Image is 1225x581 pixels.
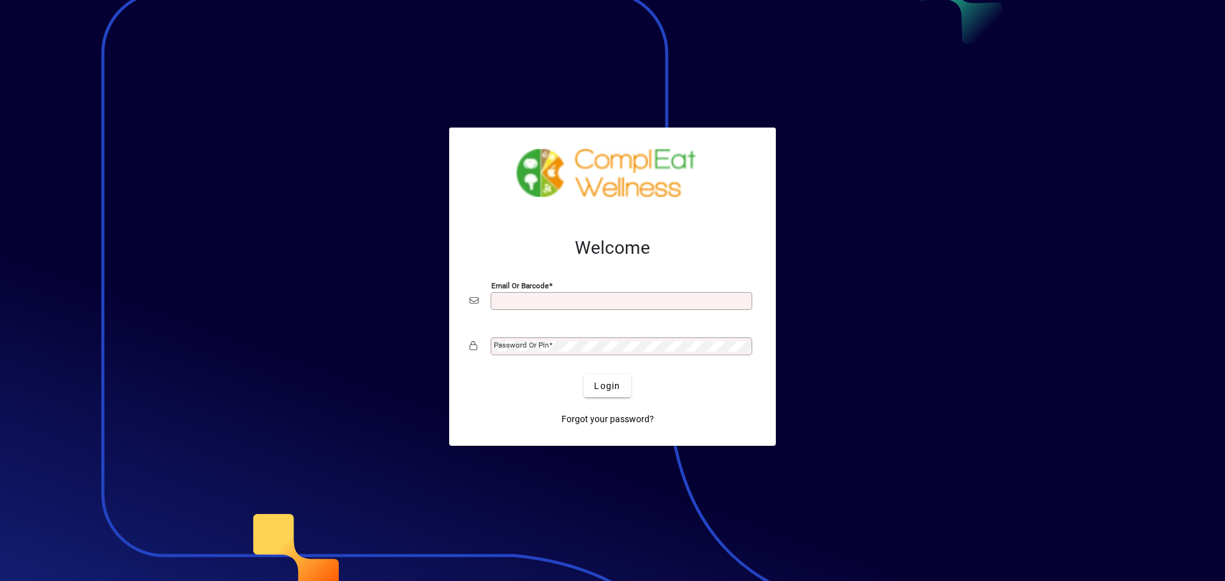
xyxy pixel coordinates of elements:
[470,237,755,259] h2: Welcome
[494,341,549,349] mat-label: Password or Pin
[561,413,654,426] span: Forgot your password?
[594,379,620,393] span: Login
[491,281,549,290] mat-label: Email or Barcode
[584,374,630,397] button: Login
[556,408,659,430] a: Forgot your password?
